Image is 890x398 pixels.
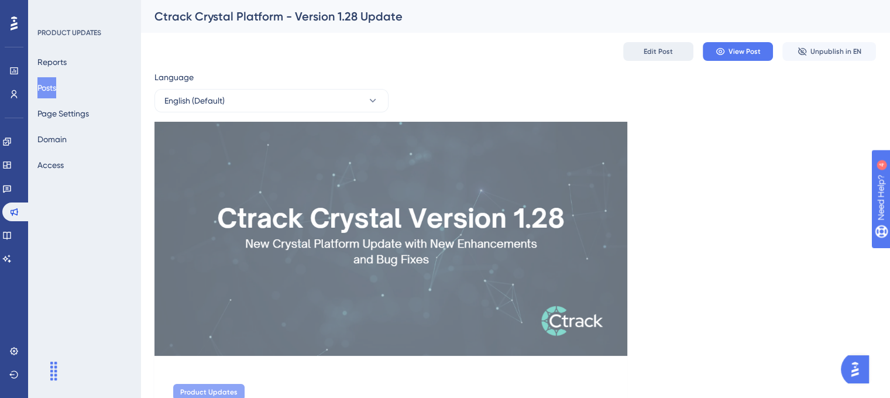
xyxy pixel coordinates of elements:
[37,28,101,37] div: PRODUCT UPDATES
[37,129,67,150] button: Domain
[44,354,63,389] div: Drag
[28,3,73,17] span: Need Help?
[154,122,627,356] img: file-1754574735902.png
[644,47,673,56] span: Edit Post
[810,47,861,56] span: Unpublish in EN
[623,42,693,61] button: Edit Post
[37,77,56,98] button: Posts
[37,155,64,176] button: Access
[841,352,876,387] iframe: UserGuiding AI Assistant Launcher
[782,42,876,61] button: Unpublish in EN
[703,42,773,61] button: View Post
[81,6,85,15] div: 4
[164,94,225,108] span: English (Default)
[729,47,761,56] span: View Post
[154,89,389,112] button: English (Default)
[37,52,67,73] button: Reports
[37,103,89,124] button: Page Settings
[154,70,194,84] span: Language
[154,8,847,25] div: Ctrack Crystal Platform - Version 1.28 Update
